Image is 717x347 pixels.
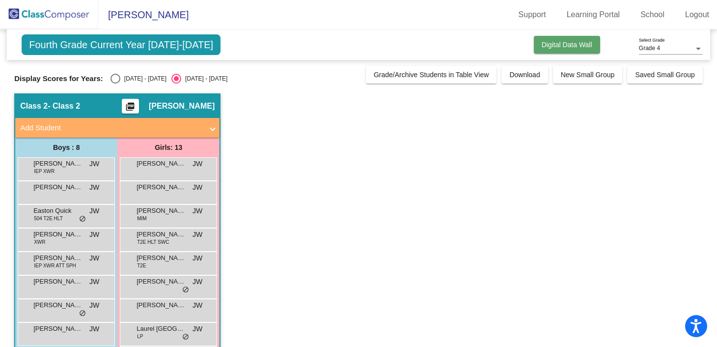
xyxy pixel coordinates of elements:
[137,238,169,246] span: T2E HLT SWC
[374,71,489,79] span: Grade/Archive Students in Table View
[98,7,189,23] span: [PERSON_NAME]
[149,101,215,111] span: [PERSON_NAME]
[182,333,189,341] span: do_not_disturb_alt
[120,74,166,83] div: [DATE] - [DATE]
[48,101,80,111] span: - Class 2
[137,206,186,216] span: [PERSON_NAME]
[33,182,83,192] span: [PERSON_NAME]
[677,7,717,23] a: Logout
[137,277,186,287] span: [PERSON_NAME]
[193,206,202,216] span: JW
[79,215,86,223] span: do_not_disturb_alt
[561,71,615,79] span: New Small Group
[193,182,202,193] span: JW
[15,118,220,138] mat-expansion-panel-header: Add Student
[635,71,694,79] span: Saved Small Group
[509,71,540,79] span: Download
[20,122,203,134] mat-panel-title: Add Student
[137,215,146,222] span: MIM
[33,206,83,216] span: Easton Quick
[33,277,83,287] span: [PERSON_NAME]
[627,66,702,84] button: Saved Small Group
[33,324,83,334] span: [PERSON_NAME]
[14,74,103,83] span: Display Scores for Years:
[89,206,99,216] span: JW
[534,36,600,54] button: Digital Data Wall
[137,300,186,310] span: [PERSON_NAME]
[110,74,227,84] mat-radio-group: Select an option
[193,230,202,240] span: JW
[542,41,592,49] span: Digital Data Wall
[34,215,63,222] span: 504 T2E HLT
[34,168,55,175] span: IEP XWR
[501,66,548,84] button: Download
[137,159,186,169] span: [PERSON_NAME]
[89,277,99,287] span: JW
[33,230,83,239] span: [PERSON_NAME]
[633,7,672,23] a: School
[193,324,202,334] span: JW
[33,300,83,310] span: [PERSON_NAME]
[33,253,83,263] span: [PERSON_NAME]
[20,101,48,111] span: Class 2
[15,138,117,157] div: Boys : 8
[559,7,628,23] a: Learning Portal
[89,230,99,240] span: JW
[639,45,660,52] span: Grade 4
[117,138,220,157] div: Girls: 13
[137,230,186,239] span: [PERSON_NAME]
[193,300,202,311] span: JW
[137,324,186,334] span: Laurel [GEOGRAPHIC_DATA][PERSON_NAME]
[193,159,202,169] span: JW
[181,74,227,83] div: [DATE] - [DATE]
[89,159,99,169] span: JW
[193,253,202,263] span: JW
[34,262,76,269] span: IEP XWR ATT SPH
[182,286,189,294] span: do_not_disturb_alt
[137,253,186,263] span: [PERSON_NAME]
[122,99,139,114] button: Print Students Details
[193,277,202,287] span: JW
[34,238,45,246] span: XWR
[366,66,497,84] button: Grade/Archive Students in Table View
[137,182,186,192] span: [PERSON_NAME]
[89,182,99,193] span: JW
[137,333,143,340] span: LP
[89,300,99,311] span: JW
[137,262,146,269] span: T2E
[124,102,136,116] mat-icon: picture_as_pdf
[89,253,99,263] span: JW
[79,310,86,318] span: do_not_disturb_alt
[22,34,221,55] span: Fourth Grade Current Year [DATE]-[DATE]
[511,7,554,23] a: Support
[89,324,99,334] span: JW
[553,66,623,84] button: New Small Group
[33,159,83,169] span: [PERSON_NAME]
